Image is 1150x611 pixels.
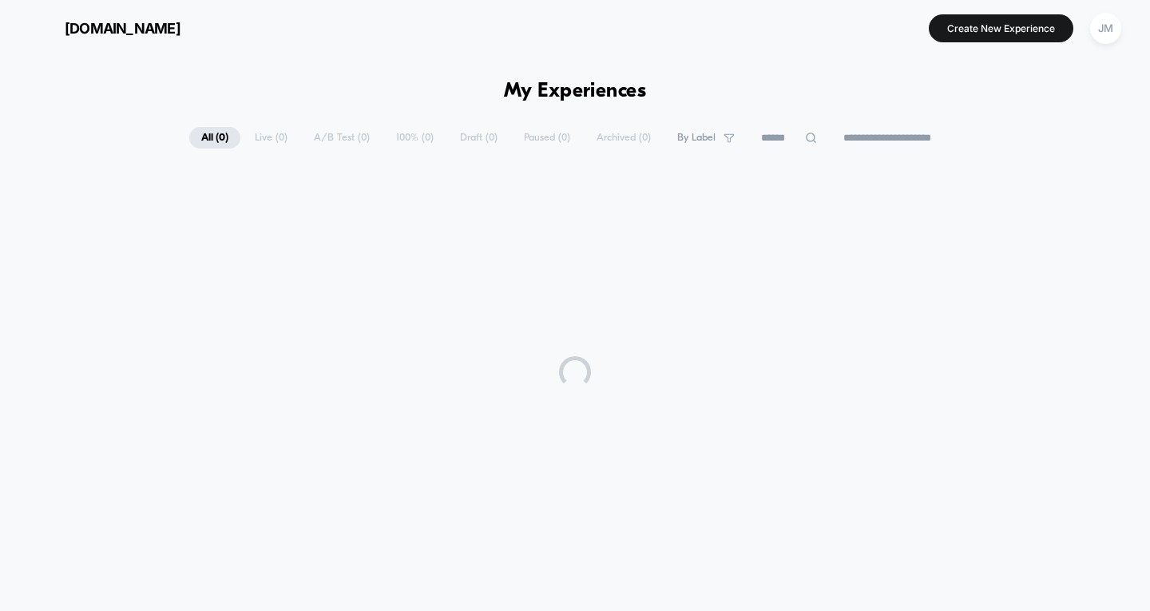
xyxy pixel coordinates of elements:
[929,14,1073,42] button: Create New Experience
[189,127,240,149] span: All ( 0 )
[1090,13,1121,44] div: JM
[504,80,647,103] h1: My Experiences
[65,20,180,37] span: [DOMAIN_NAME]
[1085,12,1126,45] button: JM
[24,15,185,41] button: [DOMAIN_NAME]
[677,132,716,144] span: By Label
